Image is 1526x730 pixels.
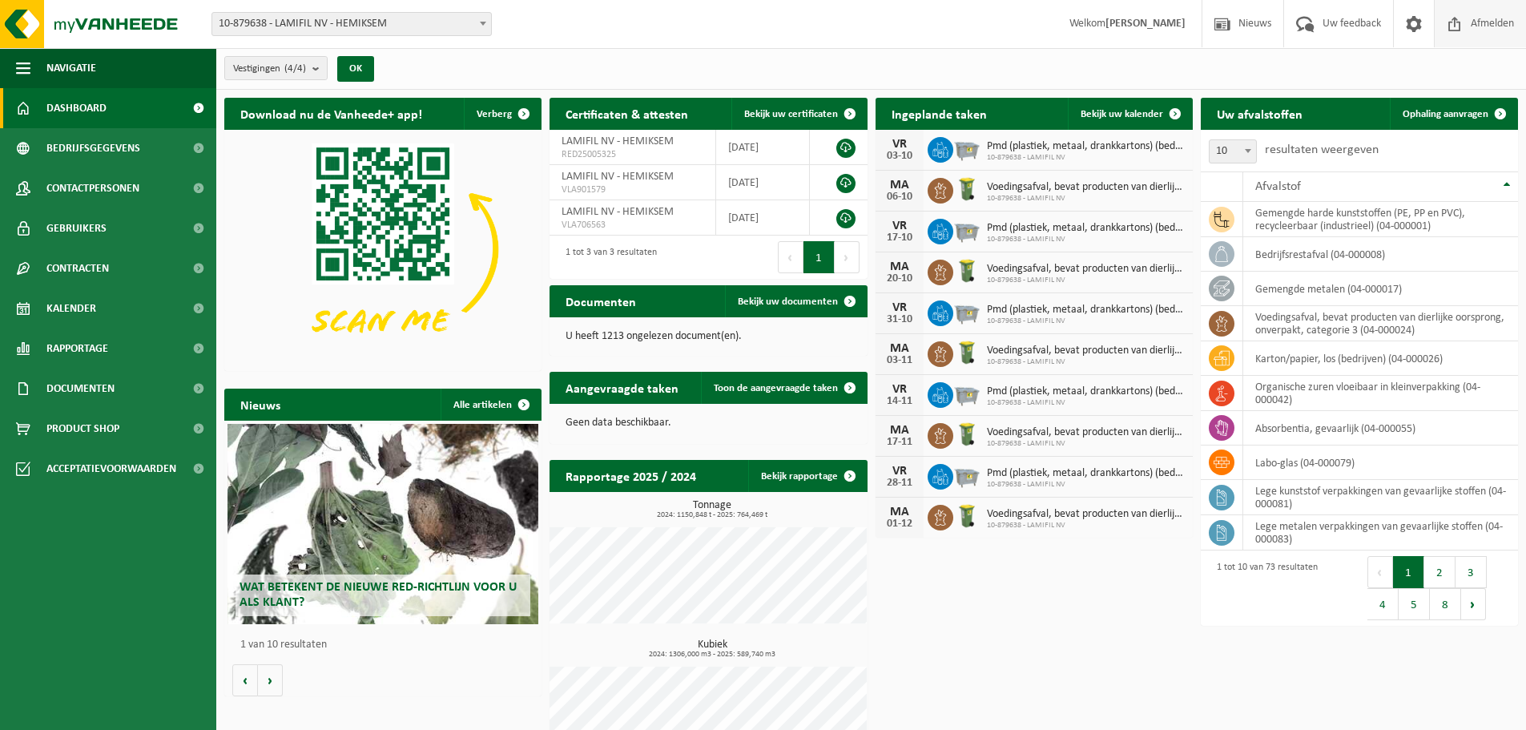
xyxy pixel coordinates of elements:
div: 31-10 [884,314,916,325]
span: Contactpersonen [46,168,139,208]
button: Previous [778,241,803,273]
span: Pmd (plastiek, metaal, drankkartons) (bedrijven) [987,222,1185,235]
div: 14-11 [884,396,916,407]
img: WB-2500-GAL-GY-01 [953,462,980,489]
span: Contracten [46,248,109,288]
td: labo-glas (04-000079) [1243,446,1518,480]
div: 01-12 [884,518,916,530]
div: 03-10 [884,151,916,162]
span: 2024: 1306,000 m3 - 2025: 589,740 m3 [558,651,867,659]
span: 10 [1210,140,1256,163]
a: Toon de aangevraagde taken [701,372,866,404]
h2: Ingeplande taken [876,98,1003,129]
h3: Tonnage [558,500,867,519]
button: Previous [1367,556,1393,588]
div: 06-10 [884,192,916,203]
span: Gebruikers [46,208,107,248]
button: 5 [1399,588,1430,620]
span: Verberg [477,109,512,119]
div: VR [884,383,916,396]
a: Wat betekent de nieuwe RED-richtlijn voor u als klant? [227,424,538,624]
span: Documenten [46,369,115,409]
h2: Uw afvalstoffen [1201,98,1319,129]
img: WB-2500-GAL-GY-01 [953,380,980,407]
strong: [PERSON_NAME] [1105,18,1186,30]
span: 10-879638 - LAMIFIL NV [987,357,1185,367]
td: bedrijfsrestafval (04-000008) [1243,237,1518,272]
button: 3 [1456,556,1487,588]
div: VR [884,301,916,314]
span: 10-879638 - LAMIFIL NV [987,439,1185,449]
label: resultaten weergeven [1265,143,1379,156]
button: 1 [803,241,835,273]
span: Wat betekent de nieuwe RED-richtlijn voor u als klant? [240,581,517,609]
h2: Certificaten & attesten [550,98,704,129]
a: Alle artikelen [441,389,540,421]
span: 10-879638 - LAMIFIL NV [987,276,1185,285]
span: LAMIFIL NV - HEMIKSEM [562,171,674,183]
span: Voedingsafval, bevat producten van dierlijke oorsprong, onverpakt, categorie 3 [987,181,1185,194]
div: 20-10 [884,273,916,284]
span: Voedingsafval, bevat producten van dierlijke oorsprong, onverpakt, categorie 3 [987,345,1185,357]
button: 2 [1424,556,1456,588]
span: Kalender [46,288,96,329]
span: 10-879638 - LAMIFIL NV [987,398,1185,408]
img: WB-0140-HPE-GN-50 [953,257,980,284]
td: [DATE] [716,200,810,236]
button: Verberg [464,98,540,130]
button: 4 [1367,588,1399,620]
div: VR [884,138,916,151]
span: VLA901579 [562,184,703,196]
span: LAMIFIL NV - HEMIKSEM [562,206,674,218]
span: Acceptatievoorwaarden [46,449,176,489]
span: 10-879638 - LAMIFIL NV [987,480,1185,490]
span: Rapportage [46,329,108,369]
img: WB-2500-GAL-GY-01 [953,216,980,244]
div: 17-11 [884,437,916,448]
h2: Rapportage 2025 / 2024 [550,460,712,491]
button: Volgende [258,664,283,696]
span: Voedingsafval, bevat producten van dierlijke oorsprong, onverpakt, categorie 3 [987,426,1185,439]
h2: Aangevraagde taken [550,372,695,403]
div: VR [884,465,916,478]
div: 03-11 [884,355,916,366]
div: MA [884,424,916,437]
button: 1 [1393,556,1424,588]
a: Bekijk rapportage [748,460,866,492]
a: Ophaling aanvragen [1390,98,1516,130]
span: Vestigingen [233,57,306,81]
span: VLA706563 [562,219,703,232]
span: Ophaling aanvragen [1403,109,1488,119]
p: U heeft 1213 ongelezen document(en). [566,331,851,342]
td: lege metalen verpakkingen van gevaarlijke stoffen (04-000083) [1243,515,1518,551]
div: MA [884,506,916,518]
span: Pmd (plastiek, metaal, drankkartons) (bedrijven) [987,467,1185,480]
img: WB-0140-HPE-GN-50 [953,175,980,203]
a: Bekijk uw documenten [725,285,866,317]
div: VR [884,220,916,232]
span: Bekijk uw documenten [738,296,838,307]
img: WB-0140-HPE-GN-50 [953,339,980,366]
span: Dashboard [46,88,107,128]
p: Geen data beschikbaar. [566,417,851,429]
h2: Download nu de Vanheede+ app! [224,98,438,129]
h2: Nieuws [224,389,296,420]
span: 10-879638 - LAMIFIL NV [987,317,1185,326]
div: MA [884,342,916,355]
span: 10-879638 - LAMIFIL NV [987,194,1185,204]
div: 28-11 [884,478,916,489]
button: Vorige [232,664,258,696]
td: [DATE] [716,130,810,165]
a: Bekijk uw certificaten [731,98,866,130]
td: gemengde metalen (04-000017) [1243,272,1518,306]
span: Pmd (plastiek, metaal, drankkartons) (bedrijven) [987,385,1185,398]
button: 8 [1430,588,1461,620]
span: Navigatie [46,48,96,88]
span: Pmd (plastiek, metaal, drankkartons) (bedrijven) [987,140,1185,153]
count: (4/4) [284,63,306,74]
div: 1 tot 3 van 3 resultaten [558,240,657,275]
td: karton/papier, los (bedrijven) (04-000026) [1243,341,1518,376]
span: Voedingsafval, bevat producten van dierlijke oorsprong, onverpakt, categorie 3 [987,508,1185,521]
h3: Kubiek [558,639,867,659]
img: WB-0140-HPE-GN-50 [953,421,980,448]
